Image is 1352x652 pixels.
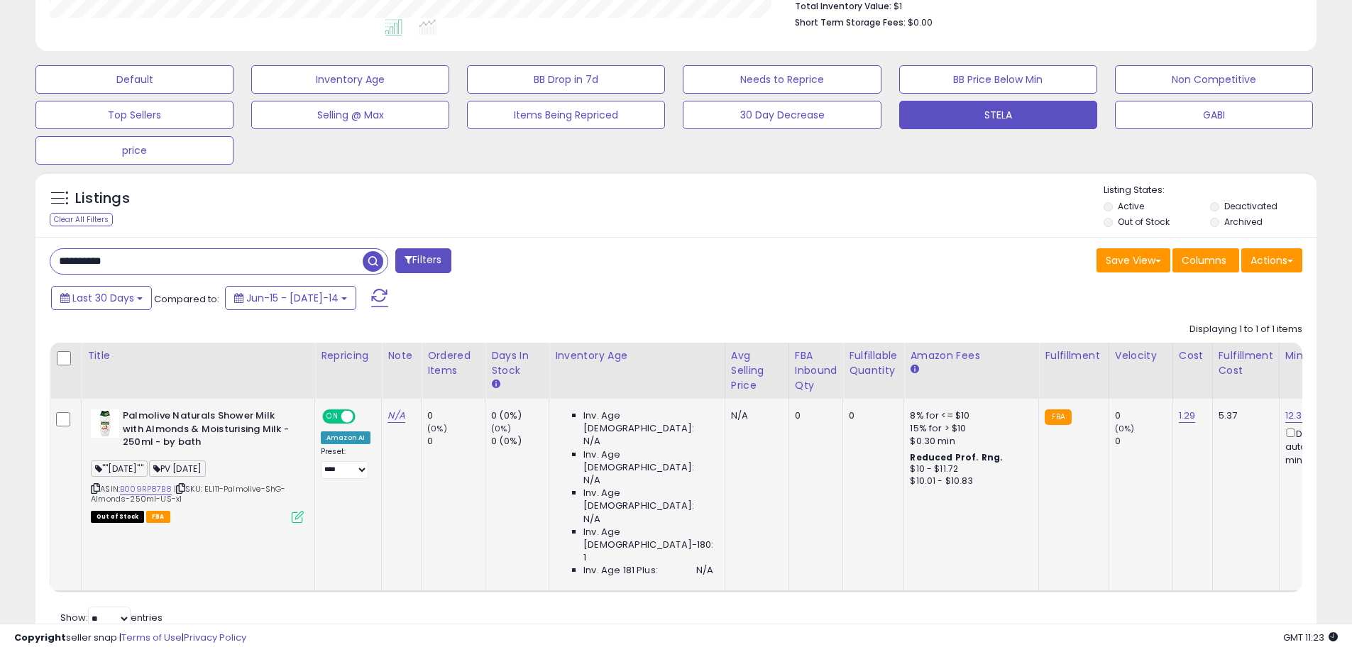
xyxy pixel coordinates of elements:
[910,422,1028,435] div: 15% for > $10
[35,136,233,165] button: price
[555,348,718,363] div: Inventory Age
[1115,101,1313,129] button: GABI
[353,411,376,423] span: OFF
[1224,216,1263,228] label: Archived
[146,511,170,523] span: FBA
[583,551,586,564] span: 1
[491,378,500,391] small: Days In Stock.
[1045,348,1102,363] div: Fulfillment
[583,409,713,435] span: Inv. Age [DEMOGRAPHIC_DATA]:
[225,286,356,310] button: Jun-15 - [DATE]-14
[324,411,341,423] span: ON
[1115,65,1313,94] button: Non Competitive
[91,460,148,477] span: ""[DATE]""
[491,423,511,434] small: (0%)
[583,526,713,551] span: Inv. Age [DEMOGRAPHIC_DATA]-180:
[899,101,1097,129] button: STELA
[583,487,713,512] span: Inv. Age [DEMOGRAPHIC_DATA]:
[1224,200,1277,212] label: Deactivated
[849,409,893,422] div: 0
[321,348,375,363] div: Repricing
[491,409,549,422] div: 0 (0%)
[491,348,543,378] div: Days In Stock
[1118,216,1170,228] label: Out of Stock
[388,348,415,363] div: Note
[583,448,713,474] span: Inv. Age [DEMOGRAPHIC_DATA]:
[75,189,130,209] h5: Listings
[910,475,1028,487] div: $10.01 - $10.83
[427,423,447,434] small: (0%)
[1283,631,1338,644] span: 2025-08-14 11:23 GMT
[388,409,405,423] a: N/A
[123,409,295,453] b: Palmolive Naturals Shower Milk with Almonds & Moisturising Milk - 250ml - by bath
[321,447,370,479] div: Preset:
[1115,423,1135,434] small: (0%)
[1115,409,1172,422] div: 0
[1219,348,1273,378] div: Fulfillment Cost
[910,348,1033,363] div: Amazon Fees
[583,564,658,577] span: Inv. Age 181 Plus:
[683,101,881,129] button: 30 Day Decrease
[91,483,286,504] span: | SKU: ELI11-Palmolive-ShG-Almonds-250ml-US-x1
[35,101,233,129] button: Top Sellers
[1189,323,1302,336] div: Displaying 1 to 1 of 1 items
[731,348,783,393] div: Avg Selling Price
[1104,184,1317,197] p: Listing States:
[1219,409,1268,422] div: 5.37
[1115,348,1167,363] div: Velocity
[50,213,113,226] div: Clear All Filters
[491,435,549,448] div: 0 (0%)
[1182,253,1226,267] span: Columns
[184,631,246,644] a: Privacy Policy
[908,16,933,29] span: $0.00
[251,101,449,129] button: Selling @ Max
[910,435,1028,448] div: $0.30 min
[795,409,832,422] div: 0
[427,409,485,422] div: 0
[120,483,172,495] a: B009RP87B8
[1172,248,1239,272] button: Columns
[1179,409,1196,423] a: 1.29
[395,248,451,273] button: Filters
[246,291,339,305] span: Jun-15 - [DATE]-14
[910,409,1028,422] div: 8% for <= $10
[1045,409,1071,425] small: FBA
[731,409,778,422] div: N/A
[14,631,66,644] strong: Copyright
[35,65,233,94] button: Default
[1285,409,1308,423] a: 12.36
[849,348,898,378] div: Fulfillable Quantity
[1115,435,1172,448] div: 0
[795,348,837,393] div: FBA inbound Qty
[91,409,304,521] div: ASIN:
[467,65,665,94] button: BB Drop in 7d
[14,631,246,645] div: seller snap | |
[427,435,485,448] div: 0
[427,348,479,378] div: Ordered Items
[683,65,881,94] button: Needs to Reprice
[696,564,713,577] span: N/A
[1179,348,1207,363] div: Cost
[899,65,1097,94] button: BB Price Below Min
[149,460,207,477] span: PV [DATE]
[91,511,144,523] span: All listings that are currently out of stock and unavailable for purchase on Amazon
[583,513,600,526] span: N/A
[910,451,1003,463] b: Reduced Prof. Rng.
[154,292,219,306] span: Compared to:
[583,474,600,487] span: N/A
[795,16,906,28] b: Short Term Storage Fees:
[251,65,449,94] button: Inventory Age
[72,291,134,305] span: Last 30 Days
[910,463,1028,475] div: $10 - $11.72
[51,286,152,310] button: Last 30 Days
[467,101,665,129] button: Items Being Repriced
[583,435,600,448] span: N/A
[1118,200,1144,212] label: Active
[87,348,309,363] div: Title
[1241,248,1302,272] button: Actions
[91,409,119,438] img: 31j0AMA20hL._SL40_.jpg
[1097,248,1170,272] button: Save View
[121,631,182,644] a: Terms of Use
[321,431,370,444] div: Amazon AI
[910,363,918,376] small: Amazon Fees.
